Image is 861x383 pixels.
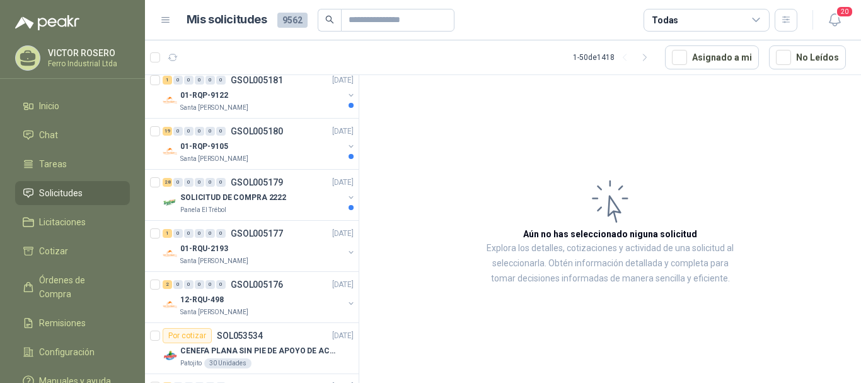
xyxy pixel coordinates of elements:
div: 19 [163,127,172,136]
span: 20 [836,6,853,18]
p: 01-RQU-2193 [180,243,228,255]
p: Patojito [180,358,202,368]
button: 20 [823,9,846,32]
a: Configuración [15,340,130,364]
div: 0 [184,280,194,289]
h1: Mis solicitudes [187,11,267,29]
div: 28 [163,178,172,187]
div: 0 [205,76,215,85]
div: 0 [195,280,204,289]
div: Todas [652,13,678,27]
a: Cotizar [15,239,130,263]
img: Company Logo [163,144,178,159]
p: Explora los detalles, cotizaciones y actividad de una solicitud al seleccionarla. Obtén informaci... [485,241,735,286]
p: [DATE] [332,74,354,86]
p: Santa [PERSON_NAME] [180,307,248,317]
span: Órdenes de Compra [39,273,118,301]
div: 1 [163,76,172,85]
div: 1 - 50 de 1418 [573,47,655,68]
p: [DATE] [332,126,354,138]
div: 0 [195,127,204,136]
div: 0 [216,229,226,238]
p: Santa [PERSON_NAME] [180,256,248,266]
p: [DATE] [332,279,354,291]
div: Por cotizar [163,328,212,343]
a: Tareas [15,152,130,176]
div: 0 [173,76,183,85]
div: 0 [216,280,226,289]
div: 0 [205,229,215,238]
div: 2 [163,280,172,289]
img: Logo peakr [15,15,79,30]
a: 2 0 0 0 0 0 GSOL005176[DATE] Company Logo12-RQU-498Santa [PERSON_NAME] [163,277,356,317]
div: 0 [173,229,183,238]
a: 28 0 0 0 0 0 GSOL005179[DATE] Company LogoSOLICITUD DE COMPRA 2222Panela El Trébol [163,175,356,215]
a: 1 0 0 0 0 0 GSOL005177[DATE] Company Logo01-RQU-2193Santa [PERSON_NAME] [163,226,356,266]
div: 0 [173,280,183,289]
div: 1 [163,229,172,238]
span: Chat [39,128,58,142]
img: Company Logo [163,297,178,312]
p: GSOL005181 [231,76,283,85]
p: 01-RQP-9122 [180,90,228,102]
div: 0 [195,229,204,238]
div: 0 [184,229,194,238]
a: 19 0 0 0 0 0 GSOL005180[DATE] Company Logo01-RQP-9105Santa [PERSON_NAME] [163,124,356,164]
p: 01-RQP-9105 [180,141,228,153]
p: Santa [PERSON_NAME] [180,103,248,113]
a: Por cotizarSOL053534[DATE] Company LogoCENEFA PLANA SIN PIE DE APOYO DE ACUERDO A LA IMAGEN ADJUN... [145,323,359,374]
p: VICTOR ROSERO [48,49,127,57]
img: Company Logo [163,195,178,210]
span: Cotizar [39,244,68,258]
span: Solicitudes [39,186,83,200]
div: 0 [216,76,226,85]
div: 0 [184,127,194,136]
div: 30 Unidades [204,358,251,368]
a: Órdenes de Compra [15,268,130,306]
a: 1 0 0 0 0 0 GSOL005181[DATE] Company Logo01-RQP-9122Santa [PERSON_NAME] [163,73,356,113]
h3: Aún no has seleccionado niguna solicitud [523,227,697,241]
p: Santa [PERSON_NAME] [180,154,248,164]
p: GSOL005180 [231,127,283,136]
span: 9562 [277,13,308,28]
div: 0 [173,127,183,136]
a: Licitaciones [15,210,130,234]
span: Licitaciones [39,215,86,229]
div: 0 [184,178,194,187]
span: Tareas [39,157,67,171]
p: GSOL005176 [231,280,283,289]
div: 0 [205,178,215,187]
div: 0 [205,127,215,136]
p: [DATE] [332,330,354,342]
p: SOLICITUD DE COMPRA 2222 [180,192,286,204]
img: Company Logo [163,93,178,108]
p: Ferro Industrial Ltda [48,60,127,68]
p: GSOL005177 [231,229,283,238]
span: Configuración [39,345,95,359]
p: [DATE] [332,228,354,240]
div: 0 [195,178,204,187]
div: 0 [173,178,183,187]
p: SOL053534 [217,331,263,340]
p: [DATE] [332,177,354,189]
a: Chat [15,123,130,147]
div: 0 [184,76,194,85]
img: Company Logo [163,348,178,363]
p: 12-RQU-498 [180,294,224,306]
p: CENEFA PLANA SIN PIE DE APOYO DE ACUERDO A LA IMAGEN ADJUNTA [180,345,337,357]
span: search [325,15,334,24]
p: Panela El Trébol [180,205,226,215]
a: Inicio [15,94,130,118]
div: 0 [195,76,204,85]
div: 0 [216,178,226,187]
div: 0 [216,127,226,136]
p: GSOL005179 [231,178,283,187]
span: Inicio [39,99,59,113]
a: Remisiones [15,311,130,335]
div: 0 [205,280,215,289]
span: Remisiones [39,316,86,330]
a: Solicitudes [15,181,130,205]
img: Company Logo [163,246,178,261]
